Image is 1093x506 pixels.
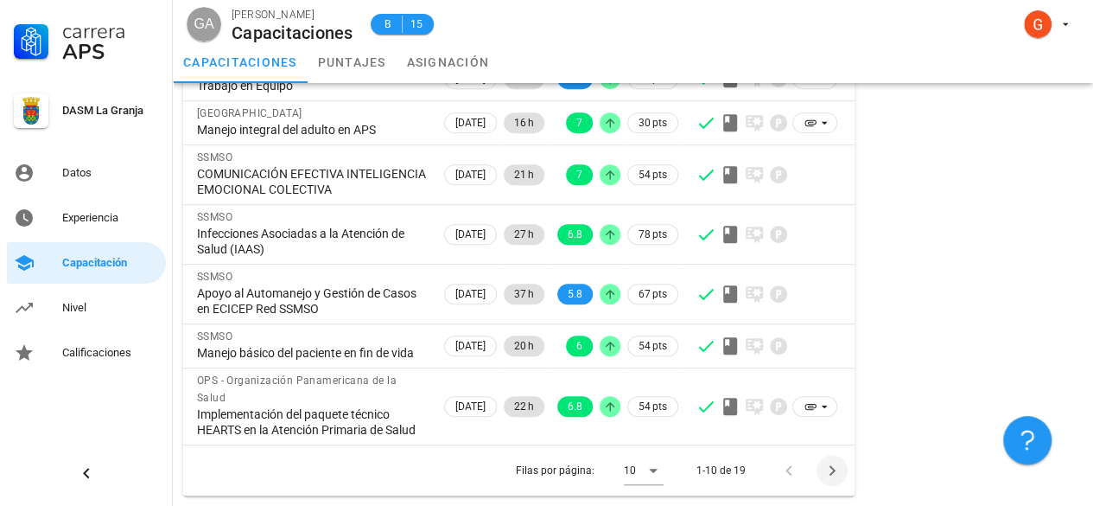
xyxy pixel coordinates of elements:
div: avatar [187,7,221,42]
a: asignación [397,42,500,83]
div: Experiencia [62,211,159,225]
span: 16 h [514,112,534,133]
div: Infecciones Asociadas a la Atención de Salud (IAAS) [197,226,427,257]
div: Nivel [62,301,159,315]
span: SSMSO [197,151,232,163]
a: capacitaciones [173,42,308,83]
div: Calificaciones [62,346,159,360]
span: OPS - Organización Panamericana de la Salud [197,375,397,404]
span: SSMSO [197,271,232,283]
span: 6.8 [568,224,582,245]
div: Manejo integral del adulto en APS [197,122,427,138]
span: 67 pts [639,285,667,303]
span: 30 pts [639,114,667,131]
span: 21 h [514,164,534,185]
a: Nivel [7,287,166,329]
div: Manejo básico del paciente en fin de vida [197,345,427,361]
div: avatar [1024,10,1052,38]
div: Datos [62,166,159,180]
span: 15 [410,16,423,33]
div: Implementación del paquete técnico HEARTS en la Atención Primaria de Salud [197,407,427,438]
div: DASM La Granja [62,104,159,118]
span: [DATE] [455,336,486,355]
button: Página siguiente [817,455,848,486]
div: Capacitaciones [232,23,353,42]
span: 7 [576,112,582,133]
a: Datos [7,152,166,194]
a: puntajes [308,42,397,83]
span: [DATE] [455,397,486,416]
div: Trabajo en Equipo [197,78,427,93]
span: [DATE] [455,165,486,184]
span: [DATE] [455,285,486,304]
span: 54 pts [639,337,667,355]
span: GA [194,7,213,42]
div: Filas por página: [516,445,664,496]
div: Carrera [62,21,159,42]
div: 10 [624,463,636,478]
a: Capacitación [7,242,166,284]
span: 5.8 [568,284,582,304]
span: 54 pts [639,398,667,415]
span: 22 h [514,396,534,417]
span: [GEOGRAPHIC_DATA] [197,107,302,119]
span: [DATE] [455,113,486,132]
span: 6 [576,336,582,356]
span: [DATE] [455,225,486,244]
span: 7 [576,164,582,185]
span: 78 pts [639,226,667,243]
span: 54 pts [639,166,667,183]
div: [PERSON_NAME] [232,6,353,23]
div: Apoyo al Automanejo y Gestión de Casos en ECICEP Red SSMSO [197,285,427,317]
div: 1-10 de 19 [696,463,746,478]
div: APS [62,42,159,62]
span: SSMSO [197,330,232,343]
span: 6.8 [568,396,582,417]
span: SSMSO [197,211,232,223]
div: 10Filas por página: [624,457,664,484]
div: Capacitación [62,256,159,270]
span: 20 h [514,336,534,356]
span: B [381,16,395,33]
span: 37 h [514,284,534,304]
span: 27 h [514,224,534,245]
a: Experiencia [7,197,166,239]
div: COMUNICACIÓN EFECTIVA INTELIGENCIA EMOCIONAL COLECTIVA [197,166,427,197]
a: Calificaciones [7,332,166,374]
